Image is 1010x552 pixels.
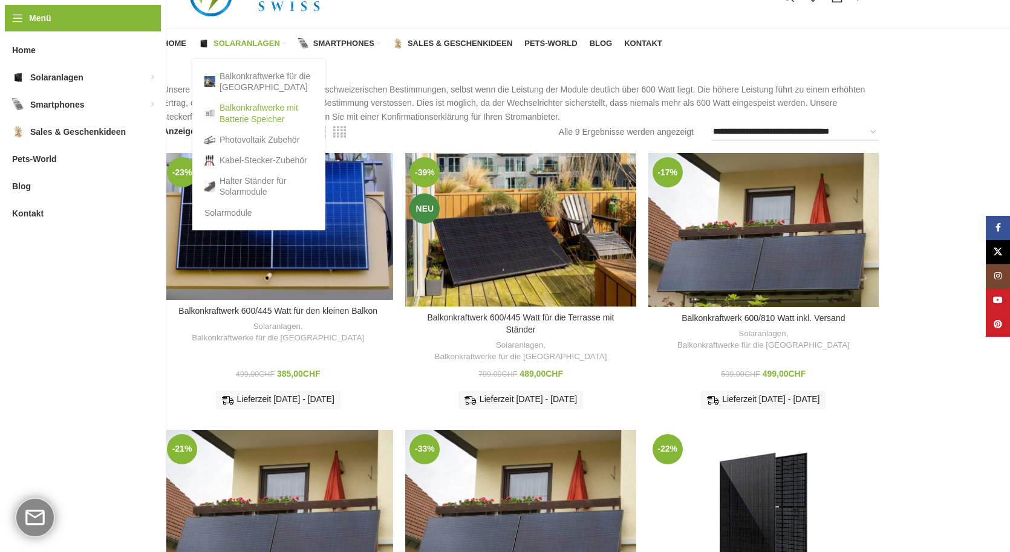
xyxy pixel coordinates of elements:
img: Solaranlagen [198,38,209,49]
span: Pets-World [524,39,577,48]
span: Kontakt [12,203,44,224]
span: Pets-World [12,148,57,170]
select: Shop-Reihenfolge [712,123,879,141]
img: Sales & Geschenkideen [12,126,24,138]
a: X Social Link [986,240,1010,264]
a: Balkonkraftwerke für die [GEOGRAPHIC_DATA] [677,340,850,351]
span: -33% [409,434,440,464]
span: -39% [409,157,440,187]
bdi: 385,00 [277,369,321,378]
a: Home [163,31,186,56]
a: Balkonkraftwerk 600/445 Watt für den kleinen Balkon [178,306,377,316]
span: CHF [789,369,806,378]
div: , [169,321,387,343]
div: Hauptnavigation [157,31,668,56]
p: Alle 9 Ergebnisse werden angezeigt [559,125,694,138]
a: Pets-World [524,31,577,56]
span: Smartphones [313,39,374,48]
a: Photovoltaik Zubehör [204,129,313,150]
a: Instagram Social Link [986,264,1010,288]
img: Smartphones [298,38,309,49]
div: Lieferzeit [DATE] - [DATE] [458,391,583,409]
img: Balkonkraftwerke mit Batterie Speicher [204,108,215,119]
a: Balkonkraftwerke für die [GEOGRAPHIC_DATA] [192,333,364,344]
a: Solaranlagen [738,328,786,340]
span: Menü [29,11,51,25]
a: Balkonkraftwerke mit Batterie Speicher [204,97,313,129]
a: Solarmodule [204,203,313,223]
span: CHF [502,370,518,378]
div: Lieferzeit [DATE] - [DATE] [216,391,340,409]
a: Kontakt [624,31,662,56]
span: -23% [167,157,197,187]
bdi: 499,00 [236,370,275,378]
a: YouTube Social Link [986,288,1010,313]
span: Kontakt [624,39,662,48]
span: Blog [12,175,31,197]
a: Balkonkraftwerk 600/810 Watt inkl. Versand [682,313,845,323]
span: Solaranlagen [213,39,280,48]
span: -22% [653,434,683,464]
a: Facebook Social Link [986,216,1010,240]
a: Balkonkraftwerk 600/445 Watt für die Terrasse mit Ständer [405,153,636,307]
span: -17% [653,157,683,187]
img: Solaranlagen [12,71,24,83]
span: CHF [546,369,563,378]
a: Balkonkraftwerke für die [GEOGRAPHIC_DATA] [435,351,607,363]
span: Solaranlagen [30,67,83,88]
img: Photovoltaik Zubehör [204,134,215,145]
a: Halter Ständer für Solarmodule [204,170,313,202]
div: , [654,328,873,351]
span: CHF [303,369,321,378]
div: Lieferzeit [DATE] - [DATE] [701,391,826,409]
span: Anzeigen [163,125,203,138]
a: Balkonkraftwerk 600/810 Watt inkl. Versand [648,153,879,307]
a: Rasteransicht 4 [333,125,346,140]
bdi: 799,00 [478,370,517,378]
a: Blog [590,31,613,56]
span: Smartphones [30,94,84,115]
img: Smartphones [12,99,24,111]
a: Balkonkraftwerk 600/445 Watt für die Terrasse mit Ständer [428,313,614,334]
a: Solaranlagen [198,31,286,56]
a: Solaranlagen [496,340,543,351]
a: Pinterest Social Link [986,313,1010,337]
span: CHF [744,370,760,378]
a: Smartphones [298,31,380,56]
a: Kabel-Stecker-Zubehör [204,150,313,170]
div: , [411,340,630,362]
span: Sales & Geschenkideen [408,39,512,48]
p: Unsere Balkonkraftwerke entsprechen den schweizerischen Bestimmungen, selbst wenn die Leistung de... [163,83,884,123]
span: Blog [590,39,613,48]
img: Halter Ständer für Solarmodule [204,181,215,192]
bdi: 499,00 [763,369,806,378]
span: Home [12,39,36,61]
a: Balkonkraftwerke für die [GEOGRAPHIC_DATA] [204,66,313,97]
bdi: 599,00 [721,370,760,378]
span: -21% [167,434,197,464]
img: Kabel-Stecker-Zubehör [204,155,215,166]
span: Neu [409,193,440,224]
img: Sales & Geschenkideen [393,38,403,49]
span: Home [163,39,186,48]
img: Balkonkraftwerke für die Schweiz [204,76,215,87]
span: Sales & Geschenkideen [30,121,126,143]
span: CHF [259,370,275,378]
a: Solaranlagen [253,321,301,333]
bdi: 489,00 [520,369,563,378]
a: Sales & Geschenkideen [393,31,512,56]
